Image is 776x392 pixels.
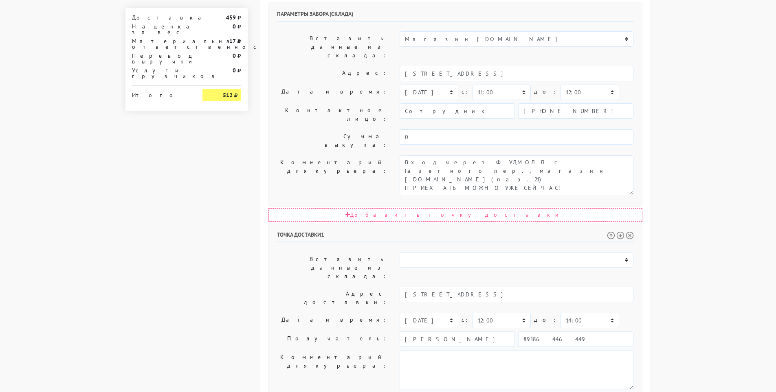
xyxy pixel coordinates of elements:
[271,85,394,100] label: Дата и время:
[223,91,233,99] strong: 512
[233,67,236,74] strong: 0
[462,85,469,99] label: c:
[271,66,394,81] label: Адрес:
[126,24,197,35] div: Наценка за вес
[271,331,394,347] label: Получатель:
[271,252,394,283] label: Вставить данные из склада:
[229,37,236,45] strong: 17
[126,53,197,64] div: Перевод выручки
[126,15,197,20] div: Доставка
[126,38,197,50] div: Материальная ответственность
[271,313,394,328] label: Дата и время:
[226,14,236,21] strong: 459
[462,313,469,327] label: c:
[271,31,394,63] label: Вставить данные из склада:
[132,89,191,98] div: Итого
[271,287,394,309] label: Адрес доставки:
[400,155,633,195] textarea: Вход через Cofix с Газетного пер., магазин [DOMAIN_NAME](пав.21)
[126,68,197,79] div: Услуги грузчиков
[277,231,634,242] h6: Точка доставки
[271,350,394,390] label: Комментарий для курьера:
[268,208,642,222] div: Добавить точку доставки
[321,231,324,238] span: 1
[400,103,515,119] input: Имя
[271,129,394,152] label: Сумма выкупа:
[400,331,515,347] input: Имя
[277,11,634,22] h6: Параметры забора (склада)
[233,52,236,59] strong: 0
[271,155,394,195] label: Комментарий для курьера:
[534,313,557,327] label: до:
[518,331,633,347] input: Телефон
[271,103,394,126] label: Контактное лицо:
[518,103,633,119] input: Телефон
[233,23,236,30] strong: 0
[534,85,557,99] label: до:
